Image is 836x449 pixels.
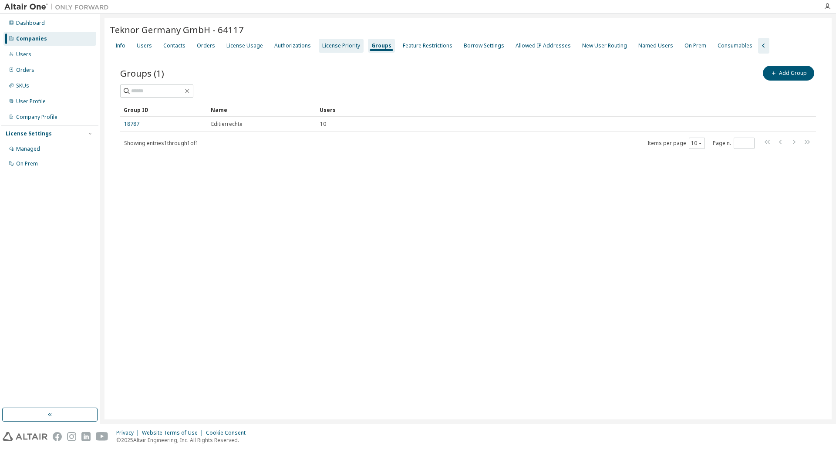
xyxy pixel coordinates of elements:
div: Privacy [116,429,142,436]
img: Altair One [4,3,113,11]
div: Name [211,103,313,117]
div: Groups [371,42,391,49]
div: Company Profile [16,114,57,121]
p: © 2025 Altair Engineering, Inc. All Rights Reserved. [116,436,251,444]
div: Users [16,51,31,58]
div: Feature Restrictions [403,42,452,49]
span: Showing entries 1 through 1 of 1 [124,139,199,147]
div: Authorizations [274,42,311,49]
div: Info [115,42,125,49]
div: License Settings [6,130,52,137]
img: youtube.svg [96,432,108,441]
div: Companies [16,35,47,42]
img: linkedin.svg [81,432,91,441]
span: Items per page [647,138,705,149]
div: User Profile [16,98,46,105]
button: Add Group [763,66,814,81]
a: 18787 [124,121,139,128]
div: On Prem [684,42,706,49]
div: Orders [16,67,34,74]
div: Website Terms of Use [142,429,206,436]
div: Consumables [718,42,752,49]
img: facebook.svg [53,432,62,441]
img: altair_logo.svg [3,432,47,441]
div: On Prem [16,160,38,167]
span: Editierrechte [211,121,243,128]
div: Managed [16,145,40,152]
div: Allowed IP Addresses [516,42,571,49]
div: License Priority [322,42,360,49]
div: New User Routing [582,42,627,49]
div: Users [320,103,792,117]
button: 10 [691,140,703,147]
div: License Usage [226,42,263,49]
div: Cookie Consent [206,429,251,436]
span: Page n. [713,138,755,149]
div: Group ID [124,103,204,117]
div: Contacts [163,42,185,49]
span: 10 [320,121,326,128]
div: SKUs [16,82,29,89]
div: Users [137,42,152,49]
div: Named Users [638,42,673,49]
span: Groups (1) [120,67,164,79]
div: Orders [197,42,215,49]
span: Teknor Germany GmbH - 64117 [110,24,244,36]
div: Borrow Settings [464,42,504,49]
div: Dashboard [16,20,45,27]
img: instagram.svg [67,432,76,441]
